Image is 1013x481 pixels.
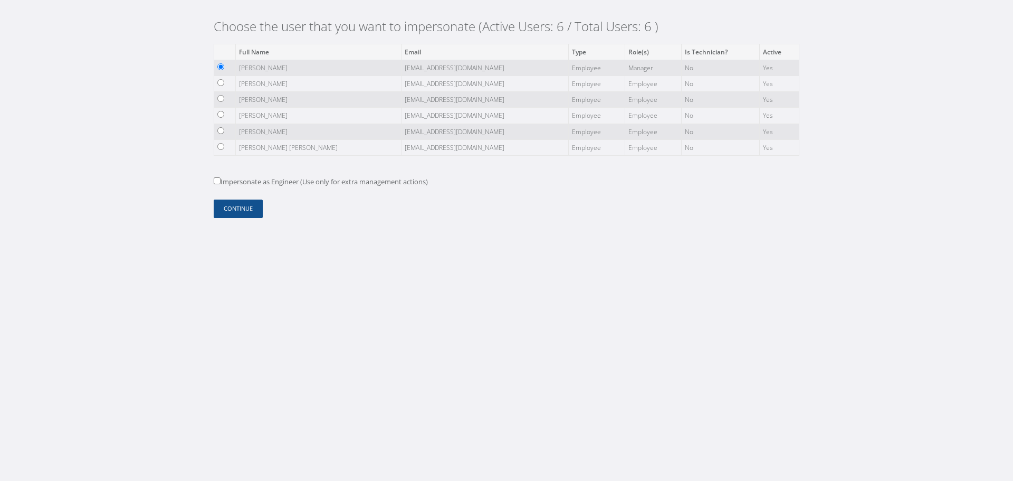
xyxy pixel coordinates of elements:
[681,76,759,92] td: No
[401,76,568,92] td: [EMAIL_ADDRESS][DOMAIN_NAME]
[625,108,682,124] td: Employee
[401,44,568,60] th: Email
[625,44,682,60] th: Role(s)
[625,76,682,92] td: Employee
[759,124,799,139] td: Yes
[235,76,401,92] td: [PERSON_NAME]
[569,124,625,139] td: Employee
[759,108,799,124] td: Yes
[625,139,682,155] td: Employee
[681,124,759,139] td: No
[625,124,682,139] td: Employee
[625,92,682,108] td: Employee
[681,139,759,155] td: No
[681,44,759,60] th: Is Technician?
[235,60,401,76] td: [PERSON_NAME]
[569,60,625,76] td: Employee
[759,44,799,60] th: Active
[625,60,682,76] td: Manager
[401,60,568,76] td: [EMAIL_ADDRESS][DOMAIN_NAME]
[235,44,401,60] th: Full Name
[569,139,625,155] td: Employee
[401,92,568,108] td: [EMAIL_ADDRESS][DOMAIN_NAME]
[401,108,568,124] td: [EMAIL_ADDRESS][DOMAIN_NAME]
[569,108,625,124] td: Employee
[401,139,568,155] td: [EMAIL_ADDRESS][DOMAIN_NAME]
[569,92,625,108] td: Employee
[681,60,759,76] td: No
[759,139,799,155] td: Yes
[235,92,401,108] td: [PERSON_NAME]
[569,76,625,92] td: Employee
[759,92,799,108] td: Yes
[214,177,428,187] label: Impersonate as Engineer (Use only for extra management actions)
[401,124,568,139] td: [EMAIL_ADDRESS][DOMAIN_NAME]
[214,177,221,184] input: Impersonate as Engineer (Use only for extra management actions)
[235,108,401,124] td: [PERSON_NAME]
[681,92,759,108] td: No
[235,139,401,155] td: [PERSON_NAME] [PERSON_NAME]
[214,200,263,218] button: Continue
[759,76,799,92] td: Yes
[569,44,625,60] th: Type
[214,19,799,34] h2: Choose the user that you want to impersonate (Active Users: 6 / Total Users: 6 )
[681,108,759,124] td: No
[759,60,799,76] td: Yes
[235,124,401,139] td: [PERSON_NAME]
